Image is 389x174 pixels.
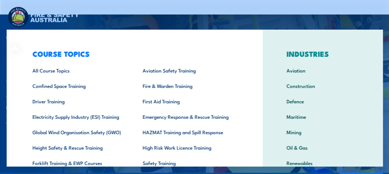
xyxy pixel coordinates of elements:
a: Forklift Training & EWP Courses [23,155,133,171]
a: Driver Training [23,93,133,109]
a: Maritime [277,109,369,124]
a: Emergency Response & Rescue Training [133,109,243,124]
a: Aviation Safety Training [133,63,243,78]
a: HAZMAT Training and Spill Response [133,124,243,140]
a: All Course Topics [23,63,133,78]
a: Height Safety & Rescue Training [23,140,133,155]
a: High Risk Work Licence Training [133,140,243,155]
a: First Aid Training [133,93,243,109]
a: Confined Space Training [23,78,133,93]
a: Safety Training [133,155,243,171]
a: Aviation [277,63,369,78]
h3: COURSE TOPICS [23,49,243,58]
a: Global Wind Organisation Safety (GWO) [23,124,133,140]
a: Oil & Gas [277,140,369,155]
a: Fire & Warden Training [133,78,243,93]
h3: INDUSTRIES [277,49,369,58]
a: Construction [277,78,369,93]
a: Electricity Supply Industry (ESI) Training [23,109,133,124]
a: Mining [277,124,369,140]
a: Defence [277,93,369,109]
a: Renewables [277,155,369,171]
